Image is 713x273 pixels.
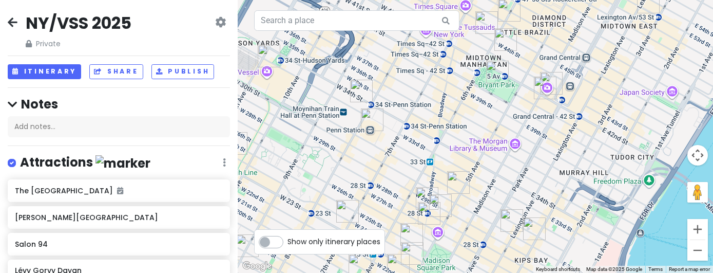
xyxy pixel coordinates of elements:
h4: Attractions [20,154,150,171]
div: maman [400,223,423,246]
div: Royalton New York [494,28,517,51]
span: Show only itinerary places [287,236,380,247]
h6: Salon 94 [15,240,222,249]
div: Dover Street Market New York [500,209,523,232]
button: Drag Pegman onto the map to open Street View [687,182,708,203]
h2: NY/VSS 2025 [26,12,131,34]
div: Cha Cha Matcha (NoMad) [418,202,440,225]
a: Terms [648,266,663,272]
button: Zoom in [687,219,708,240]
div: Matthew Marks Gallery [225,132,247,155]
img: marker [95,155,150,171]
div: Crumbl - Chelsea [336,200,359,223]
button: Itinerary [8,64,81,79]
div: Le Pavillon [540,72,563,95]
span: Private [26,38,131,49]
input: Search a place [254,10,459,31]
h6: The [GEOGRAPHIC_DATA] [15,186,222,195]
div: Eataly NYC Flatiron [401,242,423,265]
div: TAO Downtown Restaurant [236,234,259,257]
span: Map data ©2025 Google [586,266,642,272]
div: Madison Square Garden [361,108,383,131]
div: Belasco Theatre [475,11,498,34]
div: Nubeluz (Ritz-Carlton New York) [416,187,438,210]
img: Google [240,260,274,273]
i: Added to itinerary [117,187,123,194]
button: Map camera controls [687,145,708,166]
button: Publish [151,64,215,79]
a: Open this area in Google Maps (opens a new window) [240,260,274,273]
button: Share [89,64,143,79]
div: Electric Lemon [258,45,280,67]
div: Add notes... [8,116,230,138]
h6: [PERSON_NAME][GEOGRAPHIC_DATA] [15,213,222,222]
div: Little Ruby's Murray Hill [523,217,546,240]
button: Zoom out [687,240,708,261]
div: Bryant Park [486,61,509,83]
div: Chick-fil-A [534,77,556,99]
h4: Notes [8,96,230,112]
button: Keyboard shortcuts [536,266,580,273]
div: Blank Street Coffee [447,171,470,194]
div: Chipotle Mexican Grill [350,80,373,102]
a: Report a map error [669,266,710,272]
div: The Portrait Bar [429,194,452,217]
